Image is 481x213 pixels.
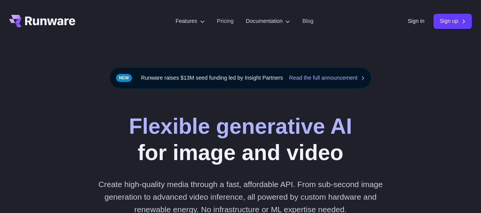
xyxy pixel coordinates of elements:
[217,17,234,26] a: Pricing
[176,17,205,26] label: Features
[9,15,75,27] a: Go to /
[433,14,472,29] a: Sign up
[408,17,424,26] a: Sign in
[129,113,352,166] h1: for image and video
[129,114,352,138] strong: Flexible generative AI
[289,74,365,82] a: Read the full announcement
[110,67,372,89] div: Runware raises $13M seed funding led by Insight Partners
[246,17,291,26] label: Documentation
[302,17,313,26] a: Blog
